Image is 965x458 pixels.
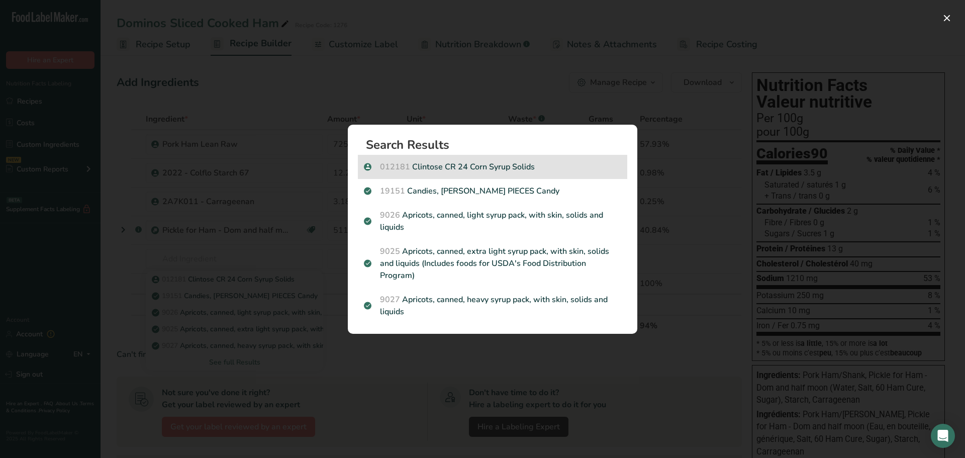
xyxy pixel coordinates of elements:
p: Apricots, canned, light syrup pack, with skin, solids and liquids [364,209,621,233]
div: Open Intercom Messenger [931,424,955,448]
p: Apricots, canned, extra light syrup pack, with skin, solids and liquids (Includes foods for USDA'... [364,245,621,282]
span: 012181 [380,161,410,172]
p: Clintose CR 24 Corn Syrup Solids [364,161,621,173]
span: 9025 [380,246,400,257]
h1: Search Results [366,139,627,151]
span: 9026 [380,210,400,221]
p: Candies, [PERSON_NAME] PIECES Candy [364,185,621,197]
span: 19151 [380,186,405,197]
span: 9027 [380,294,400,305]
p: Apricots, canned, heavy syrup pack, with skin, solids and liquids [364,294,621,318]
